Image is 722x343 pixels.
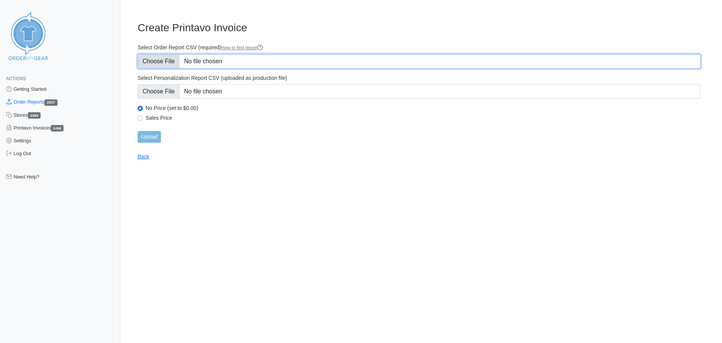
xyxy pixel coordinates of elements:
[28,112,41,119] span: 2499
[146,105,701,111] label: No Price (set to $0.00)
[146,114,701,121] label: Sales Price
[138,131,161,143] input: Upload
[6,76,26,81] span: Actions
[138,44,701,51] label: Select Order Report CSV (required)
[221,45,264,50] a: How to find report
[138,75,701,81] label: Select Personalization Report CSV (uploaded as production file)
[138,21,701,34] h3: Create Printavo Invoice
[138,154,149,160] a: Back
[51,125,64,131] span: 2496
[44,99,57,106] span: 2537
